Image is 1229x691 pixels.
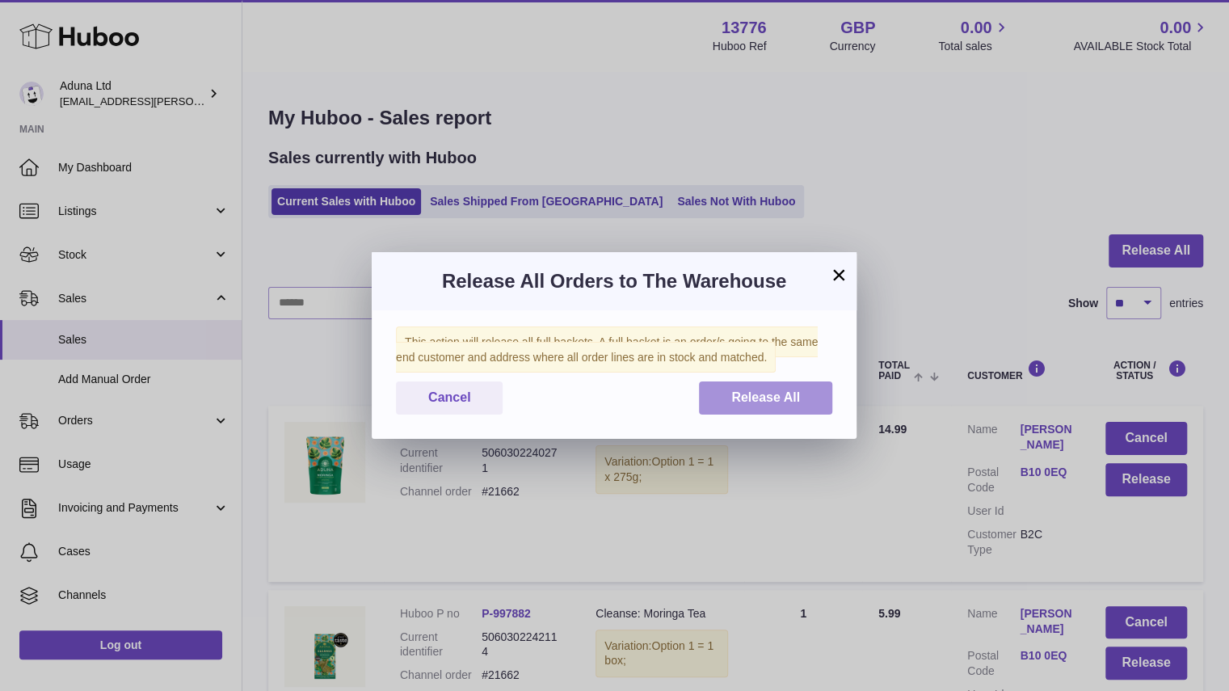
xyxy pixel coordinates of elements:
[396,268,832,294] h3: Release All Orders to The Warehouse
[829,265,848,284] button: ×
[428,390,470,404] span: Cancel
[731,390,800,404] span: Release All
[396,381,503,415] button: Cancel
[699,381,832,415] button: Release All
[396,327,818,373] span: This action will release all full baskets. A full basket is an order/s going to the same end cust...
